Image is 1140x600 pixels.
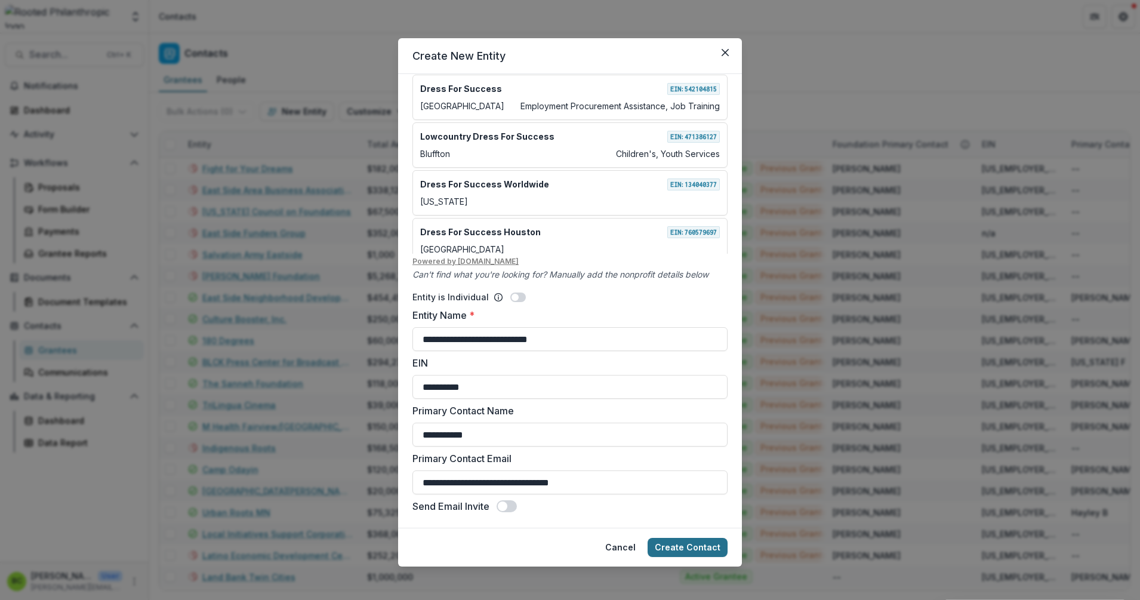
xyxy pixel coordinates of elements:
label: Entity Name [412,308,720,322]
p: Entity is Individual [412,291,489,303]
u: Powered by [412,256,728,267]
p: Dress For Success Worldwide [420,178,549,190]
p: Dress For Success [420,82,502,95]
span: EIN: 760579697 [667,226,720,238]
button: Close [716,43,735,62]
label: Primary Contact Name [412,404,720,418]
div: Lowcountry Dress For SuccessEIN:471386127BlufftonChildren's, Youth Services [412,122,728,168]
a: [DOMAIN_NAME] [458,257,519,266]
p: [GEOGRAPHIC_DATA] [420,243,504,256]
p: Children's, Youth Services [616,147,720,160]
label: EIN [412,356,720,370]
p: Bluffton [420,147,450,160]
span: EIN: 134040377 [667,179,720,190]
div: Dress For Success HoustonEIN:760579697[GEOGRAPHIC_DATA] [412,218,728,263]
label: Send Email Invite [412,499,489,513]
div: Dress For SuccessEIN:542104815[GEOGRAPHIC_DATA]Employment Procurement Assistance, Job Training [412,75,728,120]
p: Dress For Success Houston [420,226,541,238]
div: Dress For Success WorldwideEIN:134040377[US_STATE] [412,170,728,216]
i: Can't find what you're looking for? Manually add the nonprofit details below [412,269,708,279]
p: [US_STATE] [420,195,468,208]
button: Cancel [598,538,643,557]
span: EIN: 471386127 [667,131,720,143]
p: [GEOGRAPHIC_DATA] [420,100,504,112]
span: EIN: 542104815 [667,83,720,95]
p: Lowcountry Dress For Success [420,130,554,143]
button: Create Contact [648,538,728,557]
p: Employment Procurement Assistance, Job Training [520,100,720,112]
label: Primary Contact Email [412,451,720,466]
header: Create New Entity [398,38,742,74]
